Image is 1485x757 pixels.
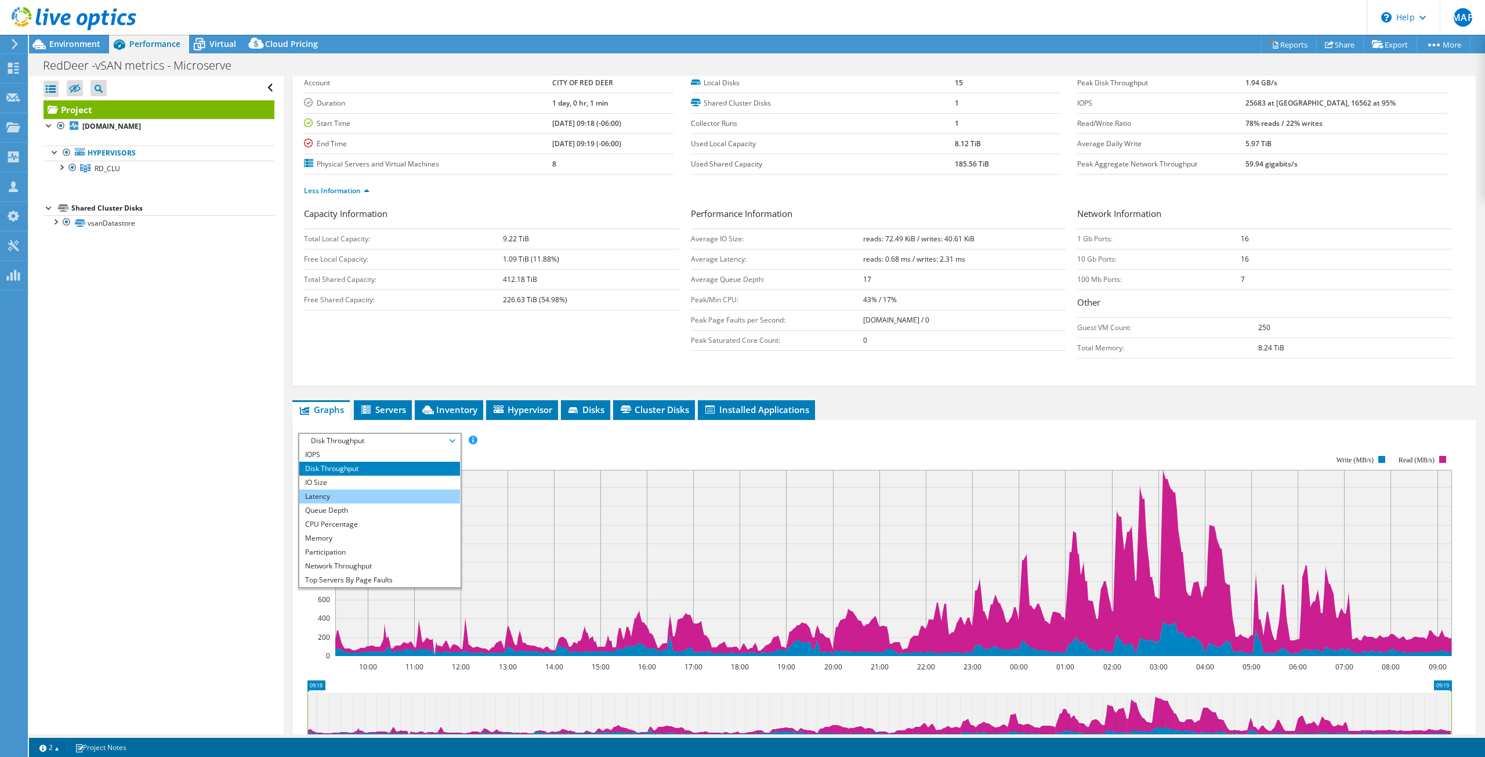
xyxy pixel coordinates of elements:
text: 21:00 [871,662,889,672]
b: 1 [955,98,959,108]
a: [DOMAIN_NAME] [44,119,274,134]
label: Used Shared Capacity [691,158,955,170]
text: Write (MB/s) [1336,456,1374,464]
h3: Performance Information [691,207,1066,223]
td: Average Queue Depth: [691,269,863,289]
span: MAP [1454,8,1472,27]
li: Network Throughput [299,559,460,573]
b: [DATE] 09:18 (-06:00) [552,118,621,128]
a: Project [44,100,274,119]
li: Disk Throughput [299,462,460,476]
text: 11:00 [405,662,423,672]
text: 02:00 [1103,662,1121,672]
b: 1 [955,118,959,128]
td: 10 Gb Ports: [1077,249,1240,269]
b: 25683 at [GEOGRAPHIC_DATA], 16562 at 95% [1245,98,1396,108]
a: More [1417,35,1470,53]
td: Average Latency: [691,249,863,269]
label: Start Time [304,118,552,129]
b: 16 [1241,234,1249,244]
text: 03:00 [1150,662,1168,672]
label: Duration [304,97,552,109]
text: 12:00 [452,662,470,672]
td: Peak Page Faults per Second: [691,310,863,330]
span: Cluster Disks [619,404,689,415]
text: 600 [318,595,330,604]
b: 17 [863,274,871,284]
td: Average IO Size: [691,229,863,249]
b: 43% / 17% [863,295,897,305]
b: 78% reads / 22% writes [1245,118,1323,128]
label: Collector Runs [691,118,955,129]
b: [DOMAIN_NAME] [82,121,141,131]
text: 06:00 [1289,662,1307,672]
b: 5.97 TiB [1245,139,1272,148]
text: 22:00 [917,662,935,672]
label: Local Disks [691,77,955,89]
text: 200 [318,632,330,642]
li: Memory [299,531,460,545]
td: Total Local Capacity: [304,229,502,249]
b: 1.94 GB/s [1245,78,1277,88]
h1: RedDeer -vSAN metrics - Microserve [38,59,249,72]
label: Account [304,77,552,89]
b: 0 [863,335,867,345]
h3: Capacity Information [304,207,679,223]
label: Shared Cluster Disks [691,97,955,109]
a: RD_CLU [44,161,274,176]
b: 8 [552,159,556,169]
b: 8.24 TiB [1258,343,1284,353]
a: Share [1316,35,1364,53]
span: Virtual [209,38,236,49]
a: 2 [31,740,67,755]
span: Hypervisor [492,404,552,415]
td: Total Shared Capacity: [304,269,502,289]
li: Top Servers By Page Faults [299,573,460,587]
td: Peak Saturated Core Count: [691,330,863,350]
label: Used Local Capacity [691,138,955,150]
span: Cloud Pricing [265,38,318,49]
text: 20:00 [824,662,842,672]
text: 400 [318,613,330,623]
a: Export [1363,35,1417,53]
label: End Time [304,138,552,150]
b: 1 day, 0 hr, 1 min [552,98,609,108]
text: 23:00 [964,662,981,672]
span: Disk Throughput [305,434,454,448]
text: 08:00 [1382,662,1400,672]
span: RD_CLU [95,164,120,173]
li: IOPS [299,448,460,462]
span: Disks [567,404,604,415]
span: Inventory [421,404,477,415]
label: Average Daily Write [1077,138,1245,150]
td: 1 Gb Ports: [1077,229,1240,249]
a: Less Information [304,186,370,195]
b: 15 [955,78,963,88]
b: 8.12 TiB [955,139,981,148]
text: 00:00 [1010,662,1028,672]
td: 100 Mb Ports: [1077,269,1240,289]
text: 04:00 [1196,662,1214,672]
text: 14:00 [545,662,563,672]
b: [DOMAIN_NAME] / 0 [863,315,929,325]
b: [DATE] 09:19 (-06:00) [552,139,621,148]
text: 01:00 [1056,662,1074,672]
text: 17:00 [684,662,702,672]
text: 18:00 [731,662,749,672]
li: CPU Percentage [299,517,460,531]
li: Participation [299,545,460,559]
b: 59.94 gigabits/s [1245,159,1298,169]
b: 412.18 TiB [503,274,537,284]
td: Free Shared Capacity: [304,289,502,310]
text: 07:00 [1335,662,1353,672]
svg: \n [1381,12,1392,23]
span: Environment [49,38,100,49]
a: Project Notes [67,740,135,755]
text: 19:00 [777,662,795,672]
a: Reports [1261,35,1317,53]
b: 16 [1241,254,1249,264]
text: 09:00 [1429,662,1447,672]
text: 10:00 [359,662,377,672]
div: Shared Cluster Disks [71,201,274,215]
a: vsanDatastore [44,215,274,230]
